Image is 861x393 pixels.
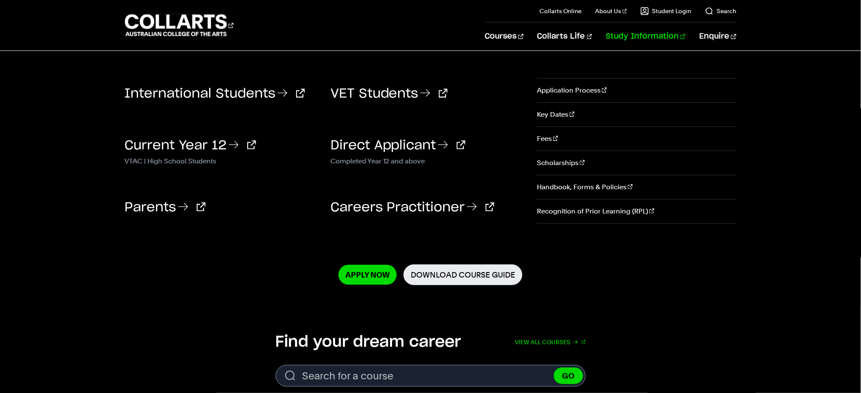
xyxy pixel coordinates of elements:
[606,22,686,51] a: Study Information
[125,201,206,214] a: Parents
[641,7,692,15] a: Student Login
[540,7,582,15] a: Collarts Online
[537,151,736,175] a: Scholarships
[276,333,461,351] h2: Find your dream career
[554,368,583,384] button: GO
[276,365,586,387] input: Search for a course
[125,87,305,100] a: International Students
[537,103,736,126] a: Key Dates
[330,139,466,152] a: Direct Applicant
[125,13,234,37] div: Go to homepage
[485,22,524,51] a: Courses
[330,87,448,100] a: VET Students
[537,22,592,51] a: Collarts Life
[537,199,736,223] a: Recognition of Prior Learning (RPL)
[537,127,736,151] a: Fees
[339,265,397,285] a: Apply Now
[330,155,523,166] p: Completed Year 12 and above
[596,7,627,15] a: About Us
[705,7,737,15] a: Search
[537,79,736,102] a: Application Process
[125,139,256,152] a: Current Year 12
[330,201,494,214] a: Careers Practitioner
[537,175,736,199] a: Handbook, Forms & Policies
[404,264,522,285] a: Download Course Guide
[125,155,318,166] p: VTAC | High School Students
[699,22,736,51] a: Enquire
[515,333,586,351] a: View all courses
[276,365,586,387] form: Search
